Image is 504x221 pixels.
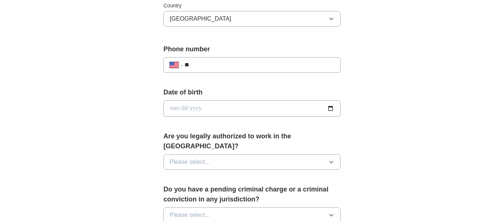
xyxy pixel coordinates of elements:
label: Phone number [163,44,341,54]
span: [GEOGRAPHIC_DATA] [170,14,231,23]
button: [GEOGRAPHIC_DATA] [163,11,341,27]
label: Are you legally authorized to work in the [GEOGRAPHIC_DATA]? [163,131,341,151]
span: Please select... [170,211,210,220]
label: Country [163,2,341,10]
label: Do you have a pending criminal charge or a criminal conviction in any jurisdiction? [163,184,341,204]
label: Date of birth [163,87,341,97]
span: Please select... [170,158,210,166]
button: Please select... [163,154,341,170]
